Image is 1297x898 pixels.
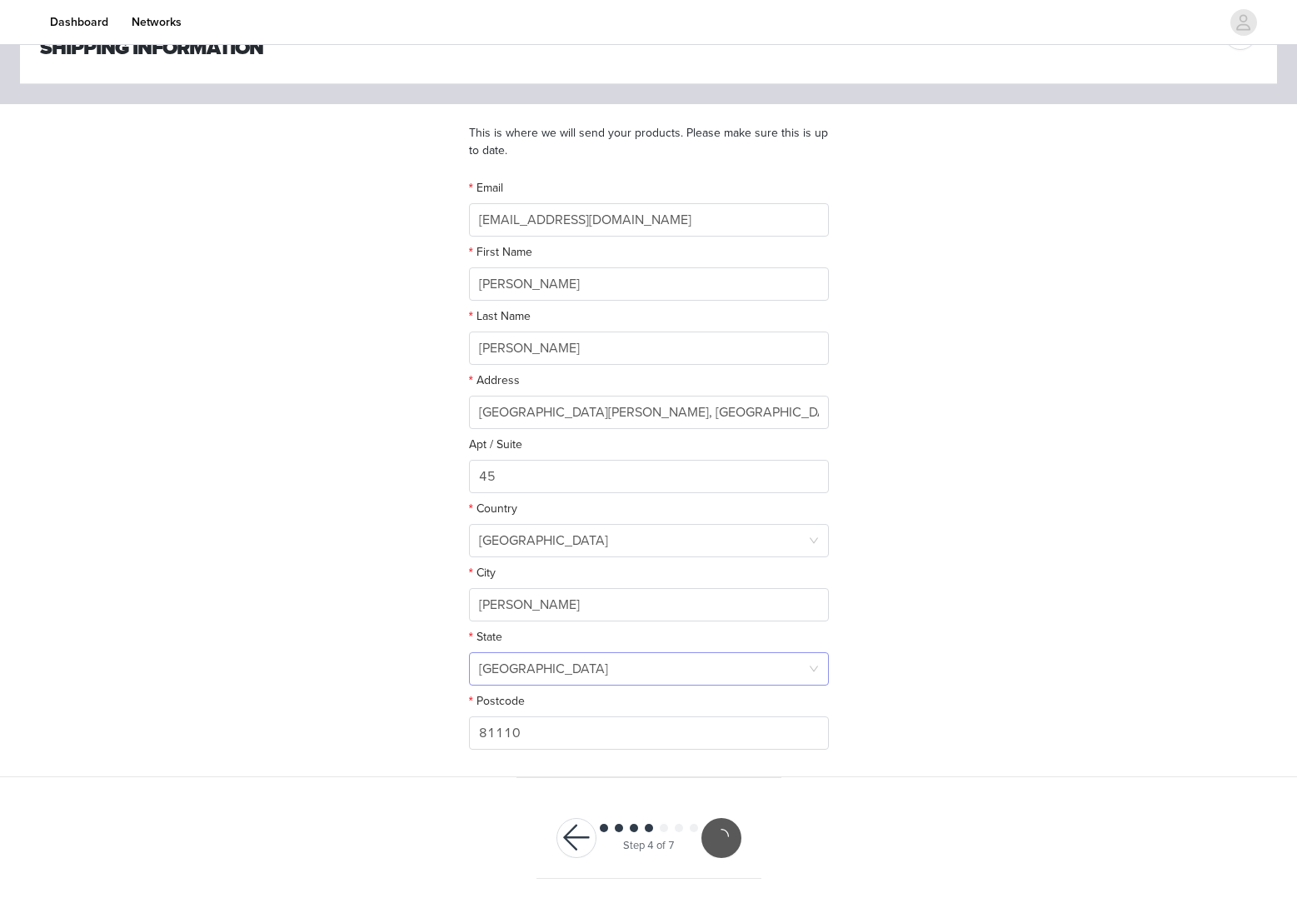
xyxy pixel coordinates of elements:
label: Address [469,373,520,387]
label: Email [469,181,503,195]
label: First Name [469,245,532,259]
div: Step 4 of 7 [623,838,675,855]
i: icon: down [809,536,819,547]
label: Apt / Suite [469,437,522,451]
p: This is where we will send your products. Please make sure this is up to date. [469,124,829,159]
div: Mexico [479,525,608,556]
label: City [469,566,496,580]
label: Country [469,501,517,516]
a: Dashboard [40,3,118,41]
i: icon: down [809,664,819,676]
h1: Shipping Information [40,33,263,63]
div: avatar [1235,9,1251,36]
label: Postcode [469,694,525,708]
div: Sinaloa [479,653,608,685]
label: Last Name [469,309,531,323]
label: State [469,630,502,644]
a: Networks [122,3,192,41]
